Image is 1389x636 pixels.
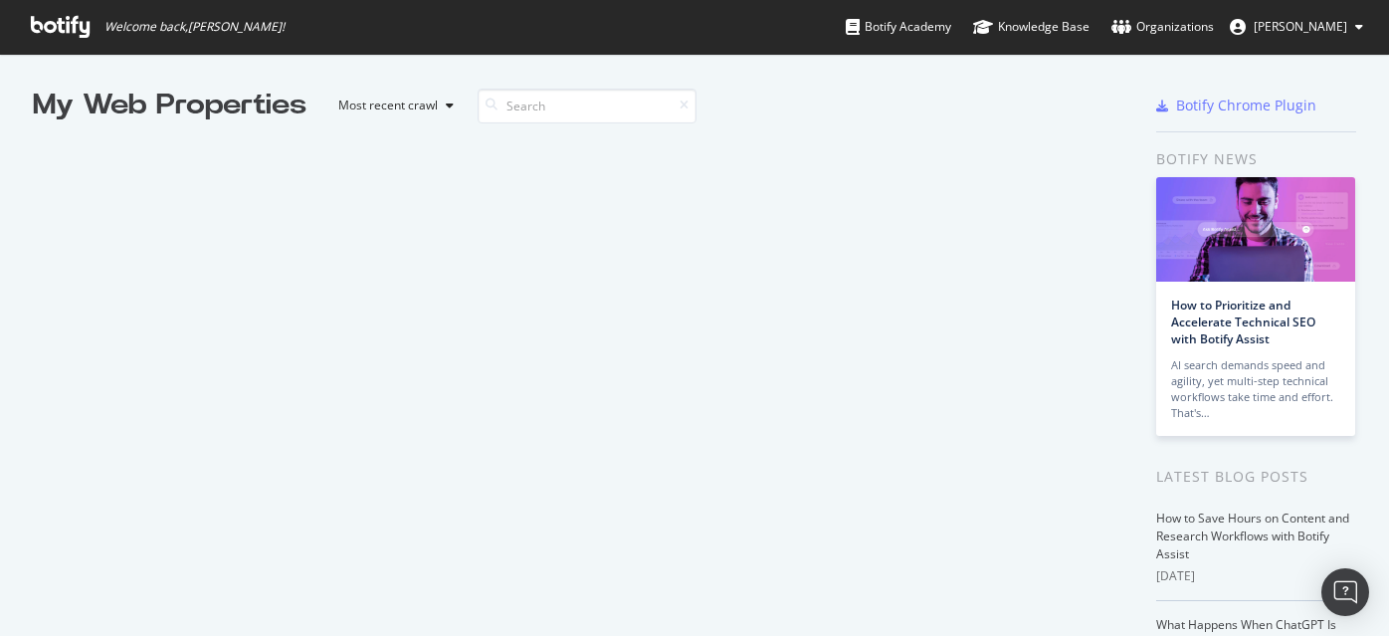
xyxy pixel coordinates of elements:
[1156,510,1349,562] a: How to Save Hours on Content and Research Workflows with Botify Assist
[104,19,285,35] span: Welcome back, [PERSON_NAME] !
[322,90,462,121] button: Most recent crawl
[1156,567,1356,585] div: [DATE]
[1156,177,1355,282] img: How to Prioritize and Accelerate Technical SEO with Botify Assist
[1111,17,1214,37] div: Organizations
[1171,357,1340,421] div: AI search demands speed and agility, yet multi-step technical workflows take time and effort. Tha...
[1321,568,1369,616] div: Open Intercom Messenger
[1254,18,1347,35] span: Rachel Hildebrand
[846,17,951,37] div: Botify Academy
[1156,96,1316,115] a: Botify Chrome Plugin
[338,100,438,111] div: Most recent crawl
[1171,297,1315,347] a: How to Prioritize and Accelerate Technical SEO with Botify Assist
[1156,148,1356,170] div: Botify news
[1214,11,1379,43] button: [PERSON_NAME]
[973,17,1090,37] div: Knowledge Base
[478,89,696,123] input: Search
[1176,96,1316,115] div: Botify Chrome Plugin
[33,86,306,125] div: My Web Properties
[1156,466,1356,488] div: Latest Blog Posts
